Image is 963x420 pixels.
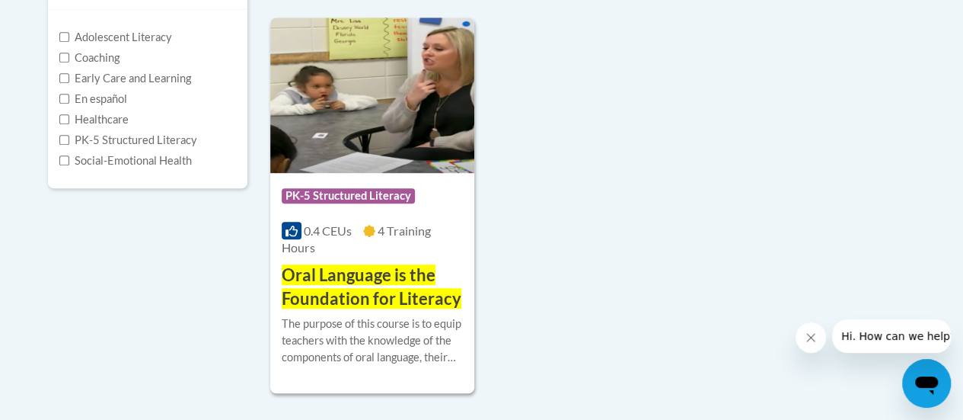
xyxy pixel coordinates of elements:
input: Checkbox for Options [59,135,69,145]
input: Checkbox for Options [59,155,69,165]
input: Checkbox for Options [59,73,69,83]
span: 0.4 CEUs [304,223,352,238]
iframe: Close message [796,322,826,353]
input: Checkbox for Options [59,32,69,42]
input: Checkbox for Options [59,53,69,63]
label: Social-Emotional Health [59,152,192,169]
label: Healthcare [59,111,129,128]
label: Early Care and Learning [59,70,191,87]
input: Checkbox for Options [59,114,69,124]
img: Course Logo [270,18,474,173]
label: Coaching [59,50,120,66]
label: Adolescent Literacy [59,29,172,46]
a: Course LogoPK-5 Structured Literacy0.4 CEUs4 Training Hours Oral Language is the Foundation for L... [270,18,474,393]
iframe: Message from company [832,319,951,353]
input: Checkbox for Options [59,94,69,104]
span: Oral Language is the Foundation for Literacy [282,265,461,309]
label: PK-5 Structured Literacy [59,132,197,149]
label: En español [59,91,127,107]
iframe: Button to launch messaging window [902,359,951,408]
span: Hi. How can we help? [9,11,123,23]
div: The purpose of this course is to equip teachers with the knowledge of the components of oral lang... [282,316,463,366]
span: PK-5 Structured Literacy [282,188,415,204]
